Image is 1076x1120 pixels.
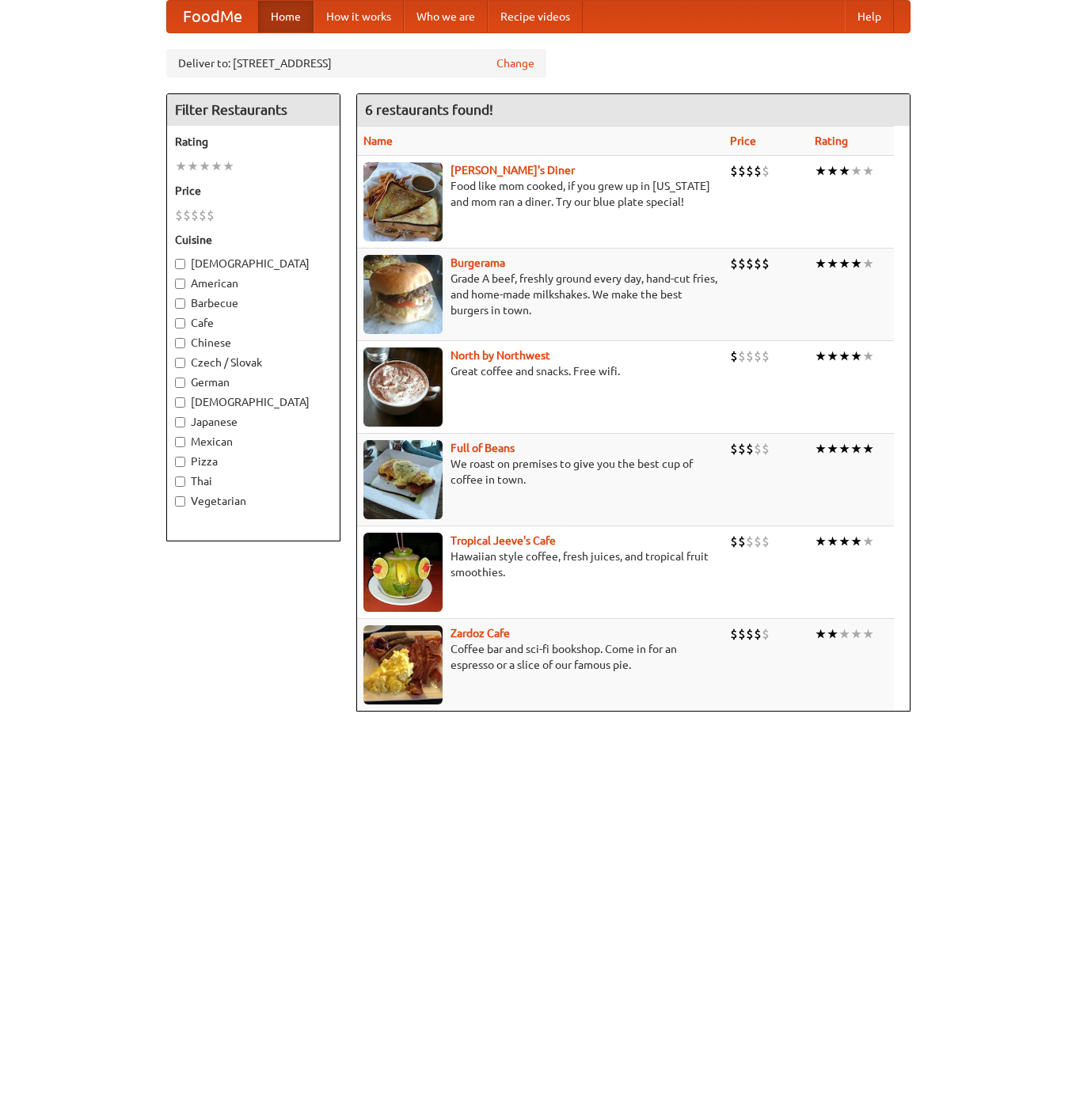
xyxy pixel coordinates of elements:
[827,440,838,457] li: ★
[451,256,505,269] b: Burgerama
[730,135,756,147] a: Price
[314,1,404,32] a: How it works
[850,440,862,457] li: ★
[827,255,838,272] li: ★
[404,1,488,32] a: Who we are
[838,162,850,180] li: ★
[175,457,185,467] input: Pizza
[175,158,187,175] li: ★
[754,347,762,365] li: $
[738,533,746,550] li: $
[363,162,443,241] img: sallys.jpg
[754,440,762,457] li: $
[451,442,515,454] a: Full of Beans
[746,255,754,272] li: $
[451,534,556,547] a: Tropical Jeeve's Cafe
[175,454,332,469] label: Pizza
[175,417,185,427] input: Japanese
[175,476,185,487] input: Thai
[175,437,185,447] input: Mexican
[850,625,862,643] li: ★
[862,162,874,180] li: ★
[815,135,848,147] a: Rating
[363,271,717,318] p: Grade A beef, freshly ground every day, hand-cut fries, and home-made milkshakes. We make the bes...
[258,1,314,32] a: Home
[754,255,762,272] li: $
[363,625,443,704] img: zardoz.jpg
[730,162,738,180] li: $
[363,549,717,580] p: Hawaiian style coffee, fresh juices, and tropical fruit smoothies.
[175,279,185,289] input: American
[175,256,332,271] label: [DEMOGRAPHIC_DATA]
[738,347,746,365] li: $
[175,232,332,248] h5: Cuisine
[451,627,510,640] a: Zardoz Cafe
[827,162,838,180] li: ★
[175,496,185,507] input: Vegetarian
[746,533,754,550] li: $
[175,434,332,450] label: Mexican
[211,158,222,175] li: ★
[175,207,183,224] li: $
[175,275,332,291] label: American
[850,533,862,550] li: ★
[815,347,827,365] li: ★
[175,259,185,269] input: [DEMOGRAPHIC_DATA]
[175,134,332,150] h5: Rating
[730,440,738,457] li: $
[762,255,770,272] li: $
[175,374,332,390] label: German
[175,414,332,430] label: Japanese
[167,1,258,32] a: FoodMe
[175,183,332,199] h5: Price
[746,162,754,180] li: $
[363,178,717,210] p: Food like mom cooked, if you grew up in [US_STATE] and mom ran a diner. Try our blue plate special!
[838,255,850,272] li: ★
[762,347,770,365] li: $
[496,55,534,71] a: Change
[363,135,393,147] a: Name
[451,349,550,362] a: North by Northwest
[815,255,827,272] li: ★
[175,338,185,348] input: Chinese
[166,49,546,78] div: Deliver to: [STREET_ADDRESS]
[754,162,762,180] li: $
[363,440,443,519] img: beans.jpg
[754,533,762,550] li: $
[815,533,827,550] li: ★
[730,533,738,550] li: $
[175,493,332,509] label: Vegetarian
[815,440,827,457] li: ★
[167,94,340,126] h4: Filter Restaurants
[738,162,746,180] li: $
[175,355,332,370] label: Czech / Slovak
[451,164,575,177] a: [PERSON_NAME]'s Diner
[754,625,762,643] li: $
[175,394,332,410] label: [DEMOGRAPHIC_DATA]
[183,207,191,224] li: $
[363,456,717,488] p: We roast on premises to give you the best cup of coffee in town.
[862,625,874,643] li: ★
[175,473,332,489] label: Thai
[730,255,738,272] li: $
[838,625,850,643] li: ★
[175,378,185,388] input: German
[175,397,185,408] input: [DEMOGRAPHIC_DATA]
[363,641,717,673] p: Coffee bar and sci-fi bookshop. Come in for an espresso or a slice of our famous pie.
[827,625,838,643] li: ★
[199,158,211,175] li: ★
[365,102,493,117] ng-pluralize: 6 restaurants found!
[746,347,754,365] li: $
[175,358,185,368] input: Czech / Slovak
[850,162,862,180] li: ★
[815,625,827,643] li: ★
[838,440,850,457] li: ★
[175,318,185,328] input: Cafe
[207,207,215,224] li: $
[199,207,207,224] li: $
